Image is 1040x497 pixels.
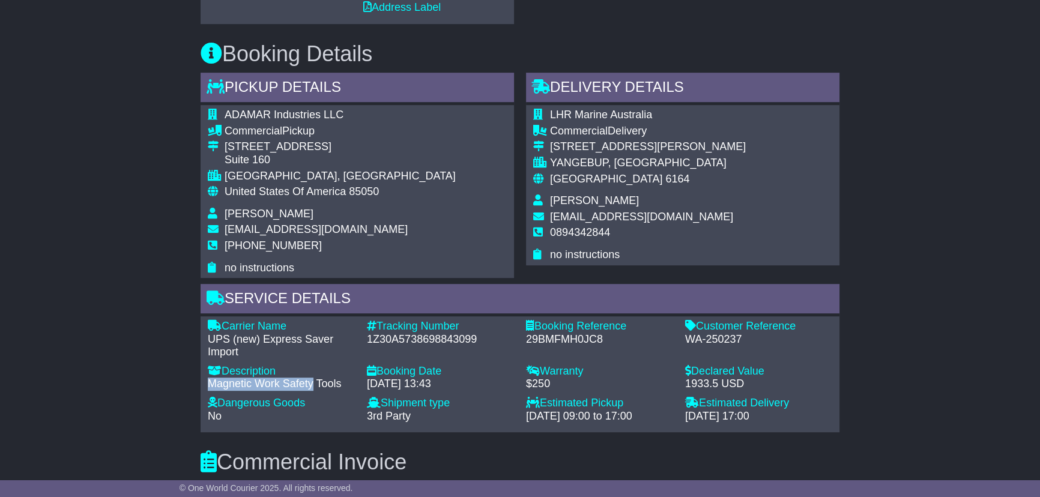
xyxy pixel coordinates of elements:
[550,125,608,137] span: Commercial
[225,125,456,138] div: Pickup
[349,185,379,197] span: 85050
[550,173,662,185] span: [GEOGRAPHIC_DATA]
[367,397,514,410] div: Shipment type
[526,333,673,346] div: 29BMFMH0JC8
[550,157,746,170] div: YANGEBUP, [GEOGRAPHIC_DATA]
[526,410,673,423] div: [DATE] 09:00 to 17:00
[225,170,456,183] div: [GEOGRAPHIC_DATA], [GEOGRAPHIC_DATA]
[685,365,832,378] div: Declared Value
[550,226,610,238] span: 0894342844
[180,483,353,493] span: © One World Courier 2025. All rights reserved.
[665,173,689,185] span: 6164
[685,320,832,333] div: Customer Reference
[526,397,673,410] div: Estimated Pickup
[550,125,746,138] div: Delivery
[208,378,355,391] div: Magnetic Work Safety Tools
[225,125,282,137] span: Commercial
[225,223,408,235] span: [EMAIL_ADDRESS][DOMAIN_NAME]
[208,320,355,333] div: Carrier Name
[550,248,620,261] span: no instructions
[225,239,322,252] span: [PHONE_NUMBER]
[208,365,355,378] div: Description
[550,140,746,154] div: [STREET_ADDRESS][PERSON_NAME]
[526,365,673,378] div: Warranty
[225,262,294,274] span: no instructions
[550,109,652,121] span: LHR Marine Australia
[685,333,832,346] div: WA-250237
[367,320,514,333] div: Tracking Number
[208,410,222,422] span: No
[201,42,839,66] h3: Booking Details
[208,397,355,410] div: Dangerous Goods
[367,410,411,422] span: 3rd Party
[526,320,673,333] div: Booking Reference
[367,333,514,346] div: 1Z30A5738698843099
[225,208,313,220] span: [PERSON_NAME]
[363,1,441,13] a: Address Label
[526,73,839,105] div: Delivery Details
[201,284,839,316] div: Service Details
[685,378,832,391] div: 1933.5 USD
[201,73,514,105] div: Pickup Details
[225,109,343,121] span: ADAMAR Industries LLC
[550,211,733,223] span: [EMAIL_ADDRESS][DOMAIN_NAME]
[526,378,673,391] div: $250
[201,450,839,474] h3: Commercial Invoice
[367,365,514,378] div: Booking Date
[550,194,639,206] span: [PERSON_NAME]
[685,410,832,423] div: [DATE] 17:00
[208,333,355,359] div: UPS (new) Express Saver Import
[367,378,514,391] div: [DATE] 13:43
[225,140,456,154] div: [STREET_ADDRESS]
[225,185,346,197] span: United States Of America
[685,397,832,410] div: Estimated Delivery
[225,154,456,167] div: Suite 160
